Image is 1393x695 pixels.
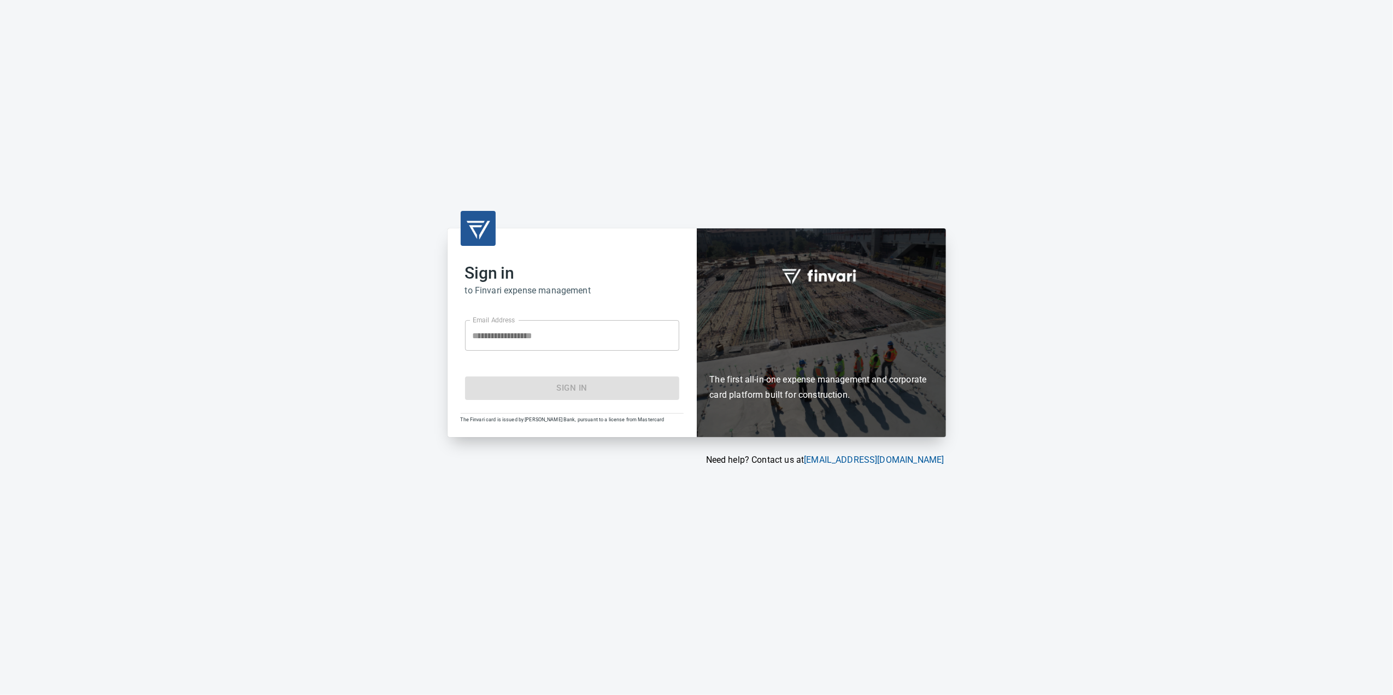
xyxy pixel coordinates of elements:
[448,453,944,467] p: Need help? Contact us at
[697,228,946,437] div: Finvari
[461,417,665,422] span: The Finvari card is issued by [PERSON_NAME] Bank, pursuant to a license from Mastercard
[710,309,933,403] h6: The first all-in-one expense management and corporate card platform built for construction.
[465,283,679,298] h6: to Finvari expense management
[465,263,679,283] h2: Sign in
[804,455,944,465] a: [EMAIL_ADDRESS][DOMAIN_NAME]
[465,215,491,242] img: transparent_logo.png
[780,263,862,288] img: fullword_logo_white.png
